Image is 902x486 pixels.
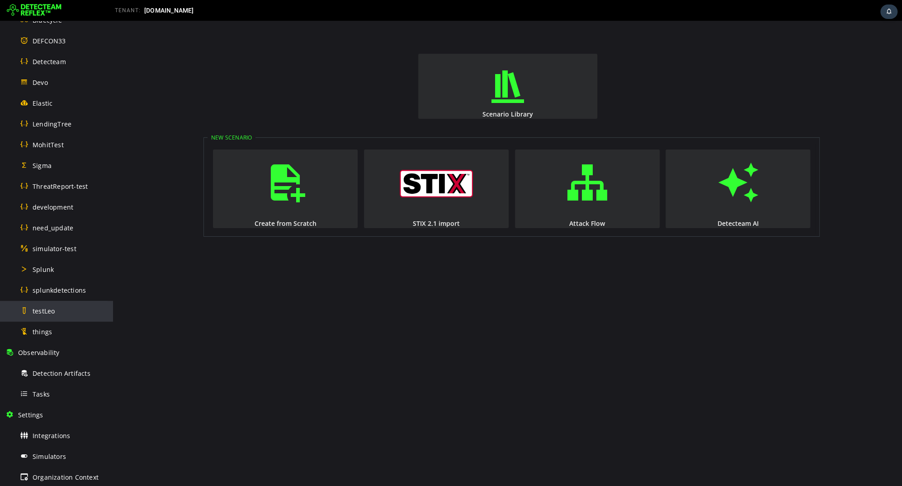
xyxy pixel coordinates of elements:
[94,113,142,121] legend: New Scenario
[33,390,50,398] span: Tasks
[401,198,548,207] div: Attack Flow
[880,5,897,19] div: Task Notifications
[33,452,66,461] span: Simulators
[33,140,64,149] span: MohitTest
[33,327,52,336] span: things
[33,265,54,274] span: Splunk
[287,149,360,177] img: logo_stix.svg
[33,78,48,87] span: Devo
[33,307,55,315] span: testLeo
[251,129,396,207] button: STIX 2.1 import
[250,198,397,207] div: STIX 2.1 import
[33,431,70,440] span: Integrations
[304,89,485,98] div: Scenario Library
[33,224,73,232] span: need_update
[7,3,61,18] img: Detecteam logo
[33,99,52,107] span: Elastic
[33,244,76,253] span: simulator-test
[33,473,99,481] span: Organization Context
[33,120,71,128] span: LendingTree
[305,33,484,98] button: Scenario Library
[100,129,245,207] button: Create from Scratch
[33,203,73,211] span: development
[144,7,194,14] span: [DOMAIN_NAME]
[33,369,90,378] span: Detection Artifacts
[33,57,66,66] span: Detecteam
[33,161,52,170] span: Sigma
[33,286,86,294] span: splunkdetections
[115,7,141,14] span: TENANT:
[18,411,43,419] span: Settings
[33,37,66,45] span: DEFCON33
[33,182,88,191] span: ThreatReport-test
[553,129,697,207] button: Detecteam AI
[552,198,698,207] div: Detecteam AI
[402,129,547,207] button: Attack Flow
[18,348,60,357] span: Observability
[99,198,246,207] div: Create from Scratch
